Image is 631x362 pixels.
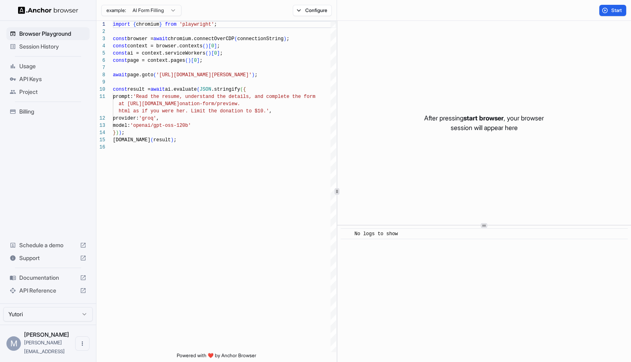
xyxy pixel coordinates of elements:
[234,36,237,42] span: (
[6,85,90,98] div: Project
[153,137,171,143] span: result
[19,88,86,96] span: Project
[96,35,105,43] div: 3
[6,271,90,284] div: Documentation
[214,43,217,49] span: ]
[205,51,208,56] span: (
[96,43,105,50] div: 4
[96,122,105,129] div: 13
[286,36,289,42] span: ;
[200,58,202,63] span: ;
[185,58,188,63] span: (
[96,21,105,28] div: 1
[269,108,272,114] span: ,
[237,36,284,42] span: connectionString
[174,137,176,143] span: ;
[139,116,156,121] span: 'groq'
[214,51,217,56] span: 0
[96,71,105,79] div: 8
[96,86,105,93] div: 10
[6,73,90,85] div: API Keys
[611,7,623,14] span: Start
[354,231,398,237] span: No logs to show
[151,87,165,92] span: await
[217,51,220,56] span: ]
[96,93,105,100] div: 11
[127,36,153,42] span: browser =
[19,75,86,83] span: API Keys
[151,137,153,143] span: (
[211,87,240,92] span: .stringify
[113,58,127,63] span: const
[118,108,263,114] span: html as if you were her. Limit the donation to $10
[153,72,156,78] span: (
[19,30,86,38] span: Browser Playground
[127,58,185,63] span: page = context.pages
[153,36,168,42] span: await
[113,22,130,27] span: import
[214,22,217,27] span: ;
[200,87,211,92] span: JSON
[19,287,77,295] span: API Reference
[240,87,243,92] span: (
[156,116,159,121] span: ,
[127,43,202,49] span: context = browser.contexts
[113,94,133,100] span: prompt:
[127,72,153,78] span: page.goto
[6,27,90,40] div: Browser Playground
[6,336,21,351] div: M
[180,22,214,27] span: 'playwright'
[133,22,136,27] span: {
[19,274,77,282] span: Documentation
[252,72,255,78] span: )
[6,40,90,53] div: Session History
[6,60,90,73] div: Usage
[113,36,127,42] span: const
[202,43,205,49] span: (
[156,72,252,78] span: '[URL][DOMAIN_NAME][PERSON_NAME]'
[19,241,77,249] span: Schedule a demo
[6,284,90,297] div: API Reference
[177,352,256,362] span: Powered with ❤️ by Anchor Browser
[96,129,105,136] div: 14
[113,72,127,78] span: await
[171,137,174,143] span: )
[96,115,105,122] div: 12
[345,230,349,238] span: ​
[197,58,200,63] span: ]
[220,51,223,56] span: ;
[113,123,130,128] span: model:
[424,113,544,132] p: After pressing , your browser session will appear here
[165,87,197,92] span: ai.evaluate
[118,101,179,107] span: at [URL][DOMAIN_NAME]
[19,43,86,51] span: Session History
[113,137,151,143] span: [DOMAIN_NAME]
[96,64,105,71] div: 7
[127,51,205,56] span: ai = context.serviceWorkers
[159,22,162,27] span: }
[197,87,200,92] span: (
[211,51,214,56] span: [
[208,43,211,49] span: [
[118,130,121,136] span: )
[24,340,65,354] span: miki@yutori.ai
[133,94,278,100] span: 'Read the resume, understand the details, and comp
[194,58,197,63] span: 0
[96,136,105,144] div: 15
[284,36,286,42] span: )
[255,72,257,78] span: ;
[106,7,126,14] span: example:
[113,43,127,49] span: const
[113,87,127,92] span: const
[96,79,105,86] div: 9
[19,62,86,70] span: Usage
[6,252,90,264] div: Support
[19,108,86,116] span: Billing
[96,50,105,57] div: 5
[130,123,191,128] span: 'openai/gpt-oss-120b'
[136,22,159,27] span: chromium
[599,5,626,16] button: Start
[165,22,177,27] span: from
[464,114,504,122] span: start browser
[113,51,127,56] span: const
